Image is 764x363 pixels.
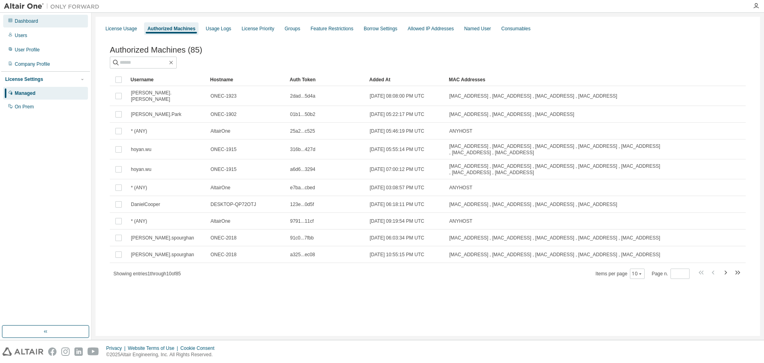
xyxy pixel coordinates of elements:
span: AltairOne [210,218,230,224]
span: 91c0...7fbb [290,235,314,241]
img: Altair One [4,2,103,10]
div: Username [131,73,204,86]
span: Page n. [652,269,690,279]
span: 2dad...5d4a [290,93,315,99]
span: ANYHOST [449,128,472,134]
div: Website Terms of Use [128,345,180,351]
div: Dashboard [15,18,38,24]
span: [PERSON_NAME].Park [131,111,181,118]
span: [DATE] 05:55:14 PM UTC [370,146,424,153]
div: Company Profile [15,61,50,67]
span: e7ba...cbed [290,184,315,191]
span: ANYHOST [449,218,472,224]
span: [MAC_ADDRESS] , [MAC_ADDRESS] , [MAC_ADDRESS] , [MAC_ADDRESS] , [MAC_ADDRESS] , [MAC_ADDRESS] , [... [449,163,662,176]
span: AltairOne [210,128,230,134]
span: [DATE] 10:55:15 PM UTC [370,251,424,258]
div: Feature Restrictions [311,26,353,32]
span: ONEC-1902 [210,111,236,118]
span: [DATE] 03:08:57 PM UTC [370,184,424,191]
div: License Settings [5,76,43,82]
span: ONEC-1915 [210,146,236,153]
span: 123e...0d5f [290,201,314,208]
span: * (ANY) [131,128,147,134]
span: 9791...11cf [290,218,314,224]
div: Cookie Consent [180,345,219,351]
span: [MAC_ADDRESS] , [MAC_ADDRESS] , [MAC_ADDRESS] , [MAC_ADDRESS] , [MAC_ADDRESS] [449,251,660,258]
div: Usage Logs [206,26,231,32]
span: [DATE] 05:22:17 PM UTC [370,111,424,118]
span: [MAC_ADDRESS] , [MAC_ADDRESS] , [MAC_ADDRESS] , [MAC_ADDRESS] , [MAC_ADDRESS] [449,235,660,241]
span: a6d6...3294 [290,166,315,173]
span: [MAC_ADDRESS] , [MAC_ADDRESS] , [MAC_ADDRESS] [449,111,574,118]
span: [PERSON_NAME].[PERSON_NAME] [131,90,203,102]
span: DESKTOP-QP72OTJ [210,201,256,208]
span: ONEC-2018 [210,251,236,258]
img: instagram.svg [61,347,70,356]
span: 25a2...c525 [290,128,315,134]
div: Auth Token [290,73,363,86]
span: ANYHOST [449,184,472,191]
img: linkedin.svg [74,347,83,356]
div: License Usage [105,26,137,32]
img: facebook.svg [48,347,57,356]
span: [PERSON_NAME].spourghan [131,235,194,241]
span: [DATE] 09:19:54 PM UTC [370,218,424,224]
span: Authorized Machines (85) [110,45,202,55]
div: Users [15,32,27,39]
span: [MAC_ADDRESS] , [MAC_ADDRESS] , [MAC_ADDRESS] , [MAC_ADDRESS] [449,201,617,208]
span: 01b1...50b2 [290,111,315,118]
div: MAC Addresses [449,73,662,86]
span: hoyan.wu [131,146,151,153]
span: [MAC_ADDRESS] , [MAC_ADDRESS] , [MAC_ADDRESS] , [MAC_ADDRESS] [449,93,617,99]
span: * (ANY) [131,218,147,224]
div: Groups [285,26,300,32]
span: * (ANY) [131,184,147,191]
span: [MAC_ADDRESS] , [MAC_ADDRESS] , [MAC_ADDRESS] , [MAC_ADDRESS] , [MAC_ADDRESS] , [MAC_ADDRESS] , [... [449,143,662,156]
span: [DATE] 06:03:34 PM UTC [370,235,424,241]
div: User Profile [15,47,40,53]
div: License Priority [242,26,274,32]
div: Consumables [501,26,530,32]
span: ONEC-2018 [210,235,236,241]
p: © 2025 Altair Engineering, Inc. All Rights Reserved. [106,351,219,358]
span: 316b...427d [290,146,315,153]
div: Privacy [106,345,128,351]
div: Added At [369,73,442,86]
button: 10 [632,271,643,277]
div: Allowed IP Addresses [408,26,454,32]
div: Hostname [210,73,283,86]
span: Items per page [596,269,645,279]
span: a325...ec08 [290,251,315,258]
span: ONEC-1923 [210,93,236,99]
span: ONEC-1915 [210,166,236,173]
div: Managed [15,90,35,96]
span: Showing entries 1 through 10 of 85 [113,271,181,277]
img: altair_logo.svg [2,347,43,356]
span: [DATE] 07:00:12 PM UTC [370,166,424,173]
span: hoyan.wu [131,166,151,173]
div: Borrow Settings [364,26,398,32]
span: [DATE] 05:46:19 PM UTC [370,128,424,134]
div: Authorized Machines [147,26,195,32]
span: DanielCooper [131,201,160,208]
img: youtube.svg [88,347,99,356]
span: [PERSON_NAME].spourghan [131,251,194,258]
div: On Prem [15,104,34,110]
span: AltairOne [210,184,230,191]
div: Named User [464,26,491,32]
span: [DATE] 06:18:11 PM UTC [370,201,424,208]
span: [DATE] 08:08:00 PM UTC [370,93,424,99]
